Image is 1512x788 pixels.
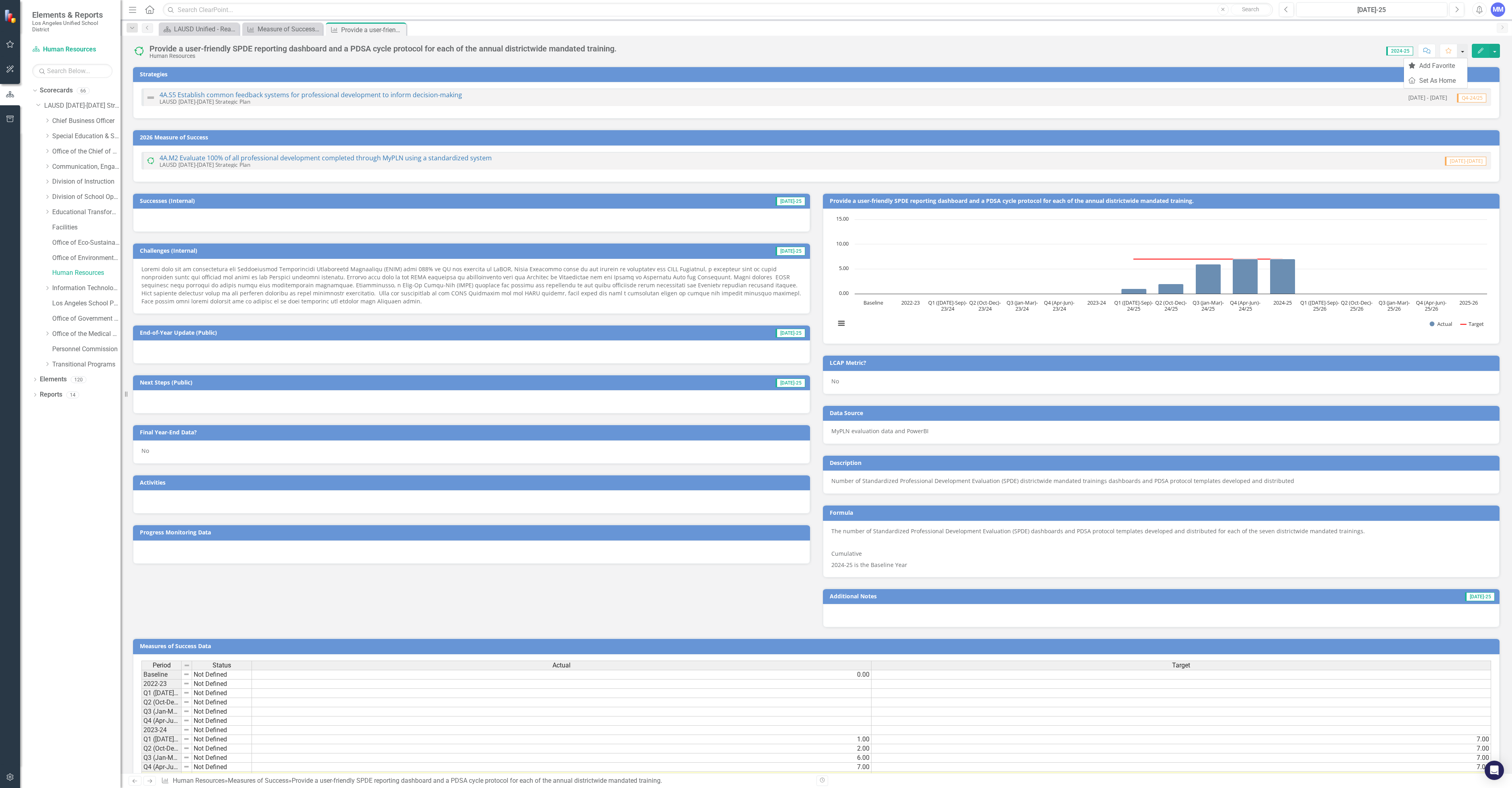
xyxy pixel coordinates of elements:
span: Q4-24/25 [1457,94,1486,102]
td: Not Defined [192,716,252,726]
a: 4A.S5 Establish common feedback systems for professional development to inform decision-making [160,90,462,99]
button: Search [1231,4,1271,15]
td: Not Defined [192,726,252,735]
a: Office of Government Relations [52,314,121,323]
a: Human Resources [52,268,121,278]
p: The number of Standardized Professional Development Evaluation (SPDE) dashboards and PDSA protoco... [831,527,1492,537]
h3: Activities [140,479,806,485]
img: 8DAGhfEEPCf229AAAAAElFTkSuQmCC [183,699,190,705]
td: Q2 (Oct-Dec)-23/24 [141,698,182,707]
td: 2023-24 [141,726,182,735]
path: Q1 (Jul-Sep)-24/25, 1. Actual. [1121,289,1147,294]
text: Q1 ([DATE]-Sep)- 23/24 [928,299,967,312]
td: Not Defined [192,670,252,680]
h3: Progress Monitoring Data [140,529,806,535]
h3: Successes (Internal) [140,198,568,204]
p: Number of Standardized Professional Development Evaluation (SPDE) districtwide mandated trainings... [831,477,1492,485]
a: Human Resources [173,777,225,784]
h3: Final Year-End Data? [140,429,806,435]
img: 8DAGhfEEPCf229AAAAAElFTkSuQmCC [183,680,190,687]
td: Q1 ([DATE]-Sep)-23/24 [141,689,182,698]
td: 2024-25 [141,772,182,781]
td: Not Defined [192,698,252,707]
img: 8DAGhfEEPCf229AAAAAElFTkSuQmCC [183,671,190,677]
td: 0.00 [252,670,872,680]
text: Q3 (Jan-Mar)- 23/24 [1007,299,1038,312]
img: yz9DQAAAAAAAAAAAAAAAAAAAAAAAAAAAAAAAAAAAAAAAAAAAAAAAAAAAAAAAAAAAAAAAAAAAAAAAAAAAAAAAAAAAAAAAAAAAA... [183,773,190,779]
td: 2.00 [252,744,872,753]
h3: Description [830,460,1496,466]
img: 8DAGhfEEPCf229AAAAAElFTkSuQmCC [183,736,190,742]
span: [DATE]-[DATE] [1445,157,1486,166]
h3: Formula [830,510,1496,516]
a: Special Education & Specialized Programs [52,132,121,141]
a: Elements [40,375,67,384]
span: Elements & Reports [32,10,113,20]
h3: Strategies [140,71,1496,77]
a: Office of Eco-Sustainability [52,238,121,248]
span: 2024-25 [1386,47,1413,55]
text: Q3 (Jan-Mar)- 24/25 [1193,299,1224,312]
img: 8DAGhfEEPCf229AAAAAElFTkSuQmCC [183,708,190,714]
h3: 2026 Measure of Success [140,134,1496,140]
text: Q4 (Apr-Jun)- 25/26 [1416,299,1447,312]
a: Measures of Success [228,777,288,784]
a: Facilities [52,223,121,232]
span: MyPLN evaluation data and PowerBI [831,427,929,435]
h3: LCAP Metric? [830,360,1496,366]
img: 8DAGhfEEPCf229AAAAAElFTkSuQmCC [183,745,190,751]
div: 14 [66,391,79,398]
img: 8DAGhfEEPCf229AAAAAElFTkSuQmCC [183,690,190,696]
input: Search Below... [32,64,113,78]
text: Q2 (Oct-Dec)- 25/26 [1341,299,1373,312]
p: Cumulative [831,548,1492,559]
div: Chart. Highcharts interactive chart. [831,215,1492,336]
div: » » [161,776,810,786]
img: In Progress [133,45,145,57]
a: Office of the Chief of Staff [52,147,121,156]
small: Los Angeles Unified School District [32,20,113,33]
a: Information Technology Services [52,284,121,293]
span: Search [1242,6,1259,12]
span: Status [213,662,231,669]
div: 120 [71,376,86,383]
td: 2022-23 [141,680,182,689]
h3: Provide a user-friendly SPDE reporting dashboard and a PDSA cycle protocol for each of the annual... [830,198,1496,204]
span: [DATE]-25 [775,197,805,206]
a: Chief Business Officer [52,117,121,126]
span: [DATE]-25 [775,329,805,338]
td: 7.00 [872,772,1491,781]
path: Q4 (Apr-Jun)-24/25, 7. Actual. [1233,259,1258,294]
text: Q1 ([DATE]-Sep)- 25/26 [1300,299,1339,312]
a: LAUSD [DATE]-[DATE] Strategic Plan [44,101,121,111]
a: Scorecards [40,86,73,95]
span: Target [1172,662,1190,669]
td: 7.00 [872,753,1491,763]
a: Add Favorite [1404,58,1467,73]
p: 2024-25 is the Baseline Year [831,559,1492,569]
a: Los Angeles School Police [52,299,121,308]
img: Not Defined [146,93,155,102]
text: 0.00 [839,289,849,297]
a: Reports [40,390,62,399]
td: 7.00 [872,744,1491,753]
span: [DATE]-25 [1465,592,1495,601]
td: 6.00 [252,753,872,763]
td: Q4 (Apr-Jun)-24/25 [141,763,182,772]
a: Set As Home [1404,73,1467,88]
text: Q4 (Apr-Jun)- 24/25 [1230,299,1260,312]
span: Actual [552,662,571,669]
span: No [141,447,149,454]
div: 66 [77,87,90,94]
h3: End-of-Year Update (Public) [140,330,617,336]
small: LAUSD [DATE]-[DATE] Strategic Plan [160,98,250,105]
td: Not Defined [192,707,252,716]
text: 15.00 [836,215,849,222]
div: Measure of Success - Scorecard Report [258,24,321,34]
h3: Data Source [830,410,1496,416]
text: Baseline [863,299,883,306]
a: Educational Transformation Office [52,208,121,217]
td: Q3 (Jan-Mar)-23/24 [141,707,182,716]
a: LAUSD Unified - Ready for the World [161,24,237,34]
td: Not Defined [192,744,252,753]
